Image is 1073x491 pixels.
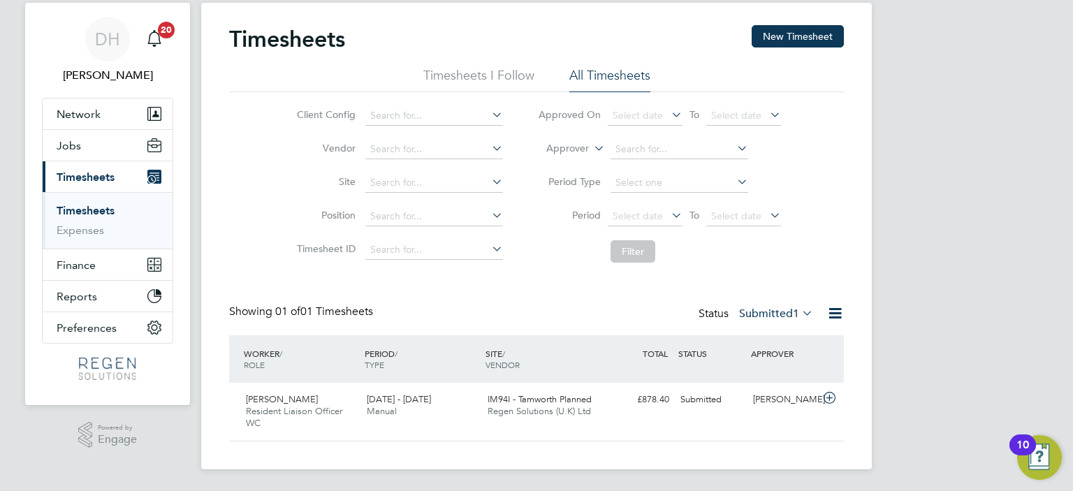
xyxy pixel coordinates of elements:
[57,204,115,217] a: Timesheets
[43,249,173,280] button: Finance
[569,67,650,92] li: All Timesheets
[42,17,173,84] a: DH[PERSON_NAME]
[244,359,265,370] span: ROLE
[98,422,137,434] span: Powered by
[365,106,503,126] input: Search for...
[79,358,136,380] img: regensolutions-logo-retina.png
[43,161,173,192] button: Timesheets
[611,140,748,159] input: Search for...
[526,142,589,156] label: Approver
[675,341,747,366] div: STATUS
[279,348,282,359] span: /
[711,109,761,122] span: Select date
[365,359,384,370] span: TYPE
[57,258,96,272] span: Finance
[1016,445,1029,463] div: 10
[365,207,503,226] input: Search for...
[43,312,173,343] button: Preferences
[602,388,675,411] div: £878.40
[685,206,703,224] span: To
[611,173,748,193] input: Select one
[395,348,397,359] span: /
[43,98,173,129] button: Network
[57,139,81,152] span: Jobs
[43,281,173,312] button: Reports
[293,108,356,121] label: Client Config
[423,67,534,92] li: Timesheets I Follow
[98,434,137,446] span: Engage
[711,210,761,222] span: Select date
[365,173,503,193] input: Search for...
[538,108,601,121] label: Approved On
[293,209,356,221] label: Position
[57,290,97,303] span: Reports
[488,405,591,417] span: Regen Solutions (U.K) Ltd
[78,422,138,448] a: Powered byEngage
[365,240,503,260] input: Search for...
[43,130,173,161] button: Jobs
[747,341,820,366] div: APPROVER
[685,105,703,124] span: To
[488,393,592,405] span: IM94I - Tamworth Planned
[246,393,318,405] span: [PERSON_NAME]
[752,25,844,47] button: New Timesheet
[42,358,173,380] a: Go to home page
[240,341,361,377] div: WORKER
[42,67,173,84] span: Darren Hartman
[538,209,601,221] label: Period
[293,142,356,154] label: Vendor
[158,22,175,38] span: 20
[57,170,115,184] span: Timesheets
[675,388,747,411] div: Submitted
[1017,435,1062,480] button: Open Resource Center, 10 new notifications
[57,321,117,335] span: Preferences
[747,388,820,411] div: [PERSON_NAME]
[613,210,663,222] span: Select date
[486,359,520,370] span: VENDOR
[365,140,503,159] input: Search for...
[611,240,655,263] button: Filter
[246,405,342,429] span: Resident Liaison Officer WC
[739,307,813,321] label: Submitted
[293,242,356,255] label: Timesheet ID
[367,405,397,417] span: Manual
[275,305,373,318] span: 01 Timesheets
[229,305,376,319] div: Showing
[95,30,120,48] span: DH
[502,348,505,359] span: /
[140,17,168,61] a: 20
[699,305,816,324] div: Status
[613,109,663,122] span: Select date
[43,192,173,249] div: Timesheets
[275,305,300,318] span: 01 of
[293,175,356,188] label: Site
[229,25,345,53] h2: Timesheets
[361,341,482,377] div: PERIOD
[25,3,190,405] nav: Main navigation
[643,348,668,359] span: TOTAL
[57,223,104,237] a: Expenses
[793,307,799,321] span: 1
[367,393,431,405] span: [DATE] - [DATE]
[57,108,101,121] span: Network
[538,175,601,188] label: Period Type
[482,341,603,377] div: SITE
